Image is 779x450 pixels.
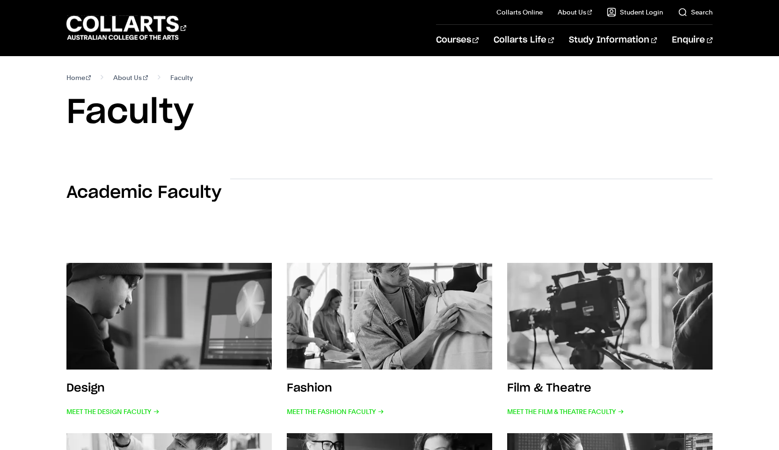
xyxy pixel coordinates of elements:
[66,405,160,418] span: Meet the Design Faculty
[436,25,479,56] a: Courses
[113,71,148,84] a: About Us
[66,71,91,84] a: Home
[66,263,272,418] a: Design Meet the Design Faculty
[678,7,713,17] a: Search
[66,182,221,203] h2: Academic Faculty
[287,263,492,418] a: Fashion Meet the Fashion Faculty
[558,7,592,17] a: About Us
[170,71,193,84] span: Faculty
[507,263,713,418] a: Film & Theatre Meet the Film & Theatre Faculty
[66,383,105,394] h3: Design
[507,405,624,418] span: Meet the Film & Theatre Faculty
[494,25,554,56] a: Collarts Life
[672,25,713,56] a: Enquire
[287,405,384,418] span: Meet the Fashion Faculty
[607,7,663,17] a: Student Login
[66,92,713,134] h1: Faculty
[496,7,543,17] a: Collarts Online
[569,25,657,56] a: Study Information
[287,383,332,394] h3: Fashion
[66,15,186,41] div: Go to homepage
[507,383,591,394] h3: Film & Theatre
